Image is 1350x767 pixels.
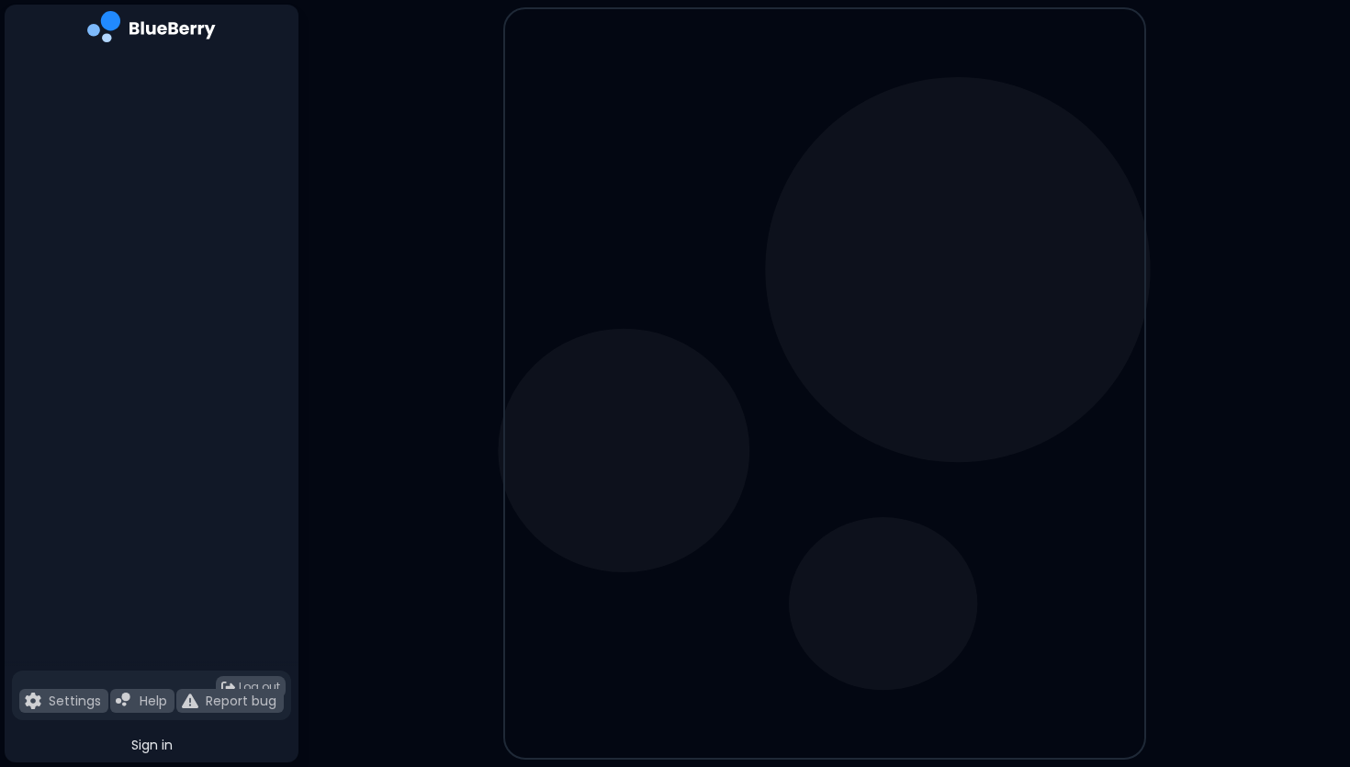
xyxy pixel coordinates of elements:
img: logout [221,681,235,694]
button: Sign in [12,728,291,762]
p: Settings [49,693,101,709]
span: Sign in [131,737,173,753]
img: file icon [25,693,41,709]
p: Help [140,693,167,709]
img: file icon [116,693,132,709]
img: file icon [182,693,198,709]
span: Log out [239,680,280,694]
p: Report bug [206,693,276,709]
img: company logo [87,11,216,49]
